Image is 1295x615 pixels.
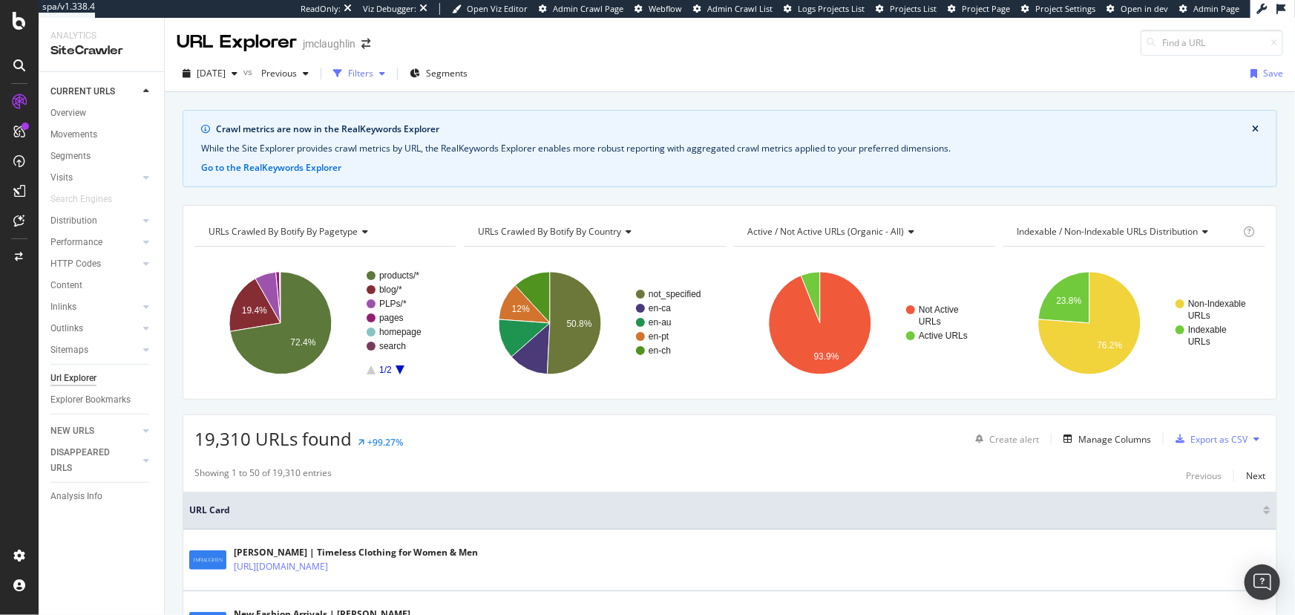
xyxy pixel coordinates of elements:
[919,331,968,341] text: Active URLs
[243,65,255,78] span: vs
[50,30,152,42] div: Analytics
[1121,3,1168,14] span: Open in dev
[209,225,358,238] span: URLs Crawled By Botify By pagetype
[201,161,341,175] button: Go to the RealKeywords Explorer
[50,342,88,358] div: Sitemaps
[290,337,315,348] text: 72.4%
[649,317,672,328] text: en-au
[50,192,112,207] div: Search Engines
[1097,340,1122,351] text: 76.2%
[50,278,82,293] div: Content
[50,445,125,476] div: DISAPPEARED URLS
[798,3,865,14] span: Logs Projects List
[50,445,139,476] a: DISAPPEARED URLS
[1245,62,1283,85] button: Save
[404,62,473,85] button: Segments
[1263,67,1283,79] div: Save
[201,142,1259,155] div: While the Site Explorer provides crawl metrics by URL, the RealKeywords Explorer enables more rob...
[206,220,443,244] h4: URLs Crawled By Botify By pagetype
[1170,427,1248,451] button: Export as CSV
[919,316,941,327] text: URLs
[1141,30,1283,56] input: Find a URL
[242,305,267,316] text: 19.4%
[50,213,97,229] div: Distribution
[197,67,226,79] span: 2025 Oct. 5th
[1190,433,1248,446] div: Export as CSV
[327,62,391,85] button: Filters
[50,105,86,121] div: Overview
[1246,466,1265,484] button: Next
[50,321,83,336] div: Outlinks
[50,127,154,143] a: Movements
[1188,310,1210,321] text: URLs
[734,258,994,388] div: A chart.
[1246,469,1265,482] div: Next
[1186,466,1222,484] button: Previous
[348,67,373,79] div: Filters
[177,62,243,85] button: [DATE]
[512,304,530,314] text: 12%
[1179,3,1239,15] a: Admin Page
[50,235,139,250] a: Performance
[50,170,139,186] a: Visits
[467,3,528,14] span: Open Viz Editor
[989,433,1039,446] div: Create alert
[363,3,416,15] div: Viz Debugger:
[635,3,682,15] a: Webflow
[1058,430,1151,448] button: Manage Columns
[693,3,773,15] a: Admin Crawl List
[948,3,1010,15] a: Project Page
[367,436,403,449] div: +99.27%
[50,149,154,164] a: Segments
[50,423,139,439] a: NEW URLS
[50,170,73,186] div: Visits
[890,3,937,14] span: Projects List
[553,3,623,14] span: Admin Crawl Page
[452,3,528,15] a: Open Viz Editor
[567,319,592,329] text: 50.8%
[50,342,139,358] a: Sitemaps
[50,84,115,100] div: CURRENT URLS
[1078,433,1151,446] div: Manage Columns
[1248,120,1262,139] button: close banner
[1193,3,1239,14] span: Admin Page
[1056,296,1081,307] text: 23.8%
[748,225,905,238] span: Active / Not Active URLs (organic - all)
[50,371,96,386] div: Url Explorer
[1186,469,1222,482] div: Previous
[50,235,102,250] div: Performance
[301,3,341,15] div: ReadOnly:
[50,321,139,336] a: Outlinks
[649,345,671,356] text: en-ch
[919,305,959,315] text: Not Active
[255,62,315,85] button: Previous
[194,426,352,451] span: 19,310 URLs found
[813,351,839,362] text: 93.9%
[177,30,297,55] div: URL Explorer
[1003,258,1263,388] svg: A chart.
[216,123,1252,136] div: Crawl metrics are now in the RealKeywords Explorer
[1188,325,1227,335] text: Indexable
[50,392,131,408] div: Explorer Bookmarks
[379,270,419,281] text: products/*
[379,341,406,351] text: search
[234,559,328,574] a: [URL][DOMAIN_NAME]
[1035,3,1095,14] span: Project Settings
[50,299,139,315] a: Inlinks
[379,365,392,375] text: 1/2
[194,258,454,388] svg: A chart.
[50,149,91,164] div: Segments
[539,3,623,15] a: Admin Crawl Page
[1014,220,1240,244] h4: Indexable / Non-Indexable URLs Distribution
[50,489,102,504] div: Analysis Info
[50,84,139,100] a: CURRENT URLS
[50,256,101,272] div: HTTP Codes
[1188,336,1210,347] text: URLs
[379,299,407,309] text: PLPs/*
[1021,3,1095,15] a: Project Settings
[194,466,332,484] div: Showing 1 to 50 of 19,310 entries
[50,371,154,386] a: Url Explorer
[649,3,682,14] span: Webflow
[50,42,152,59] div: SiteCrawler
[784,3,865,15] a: Logs Projects List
